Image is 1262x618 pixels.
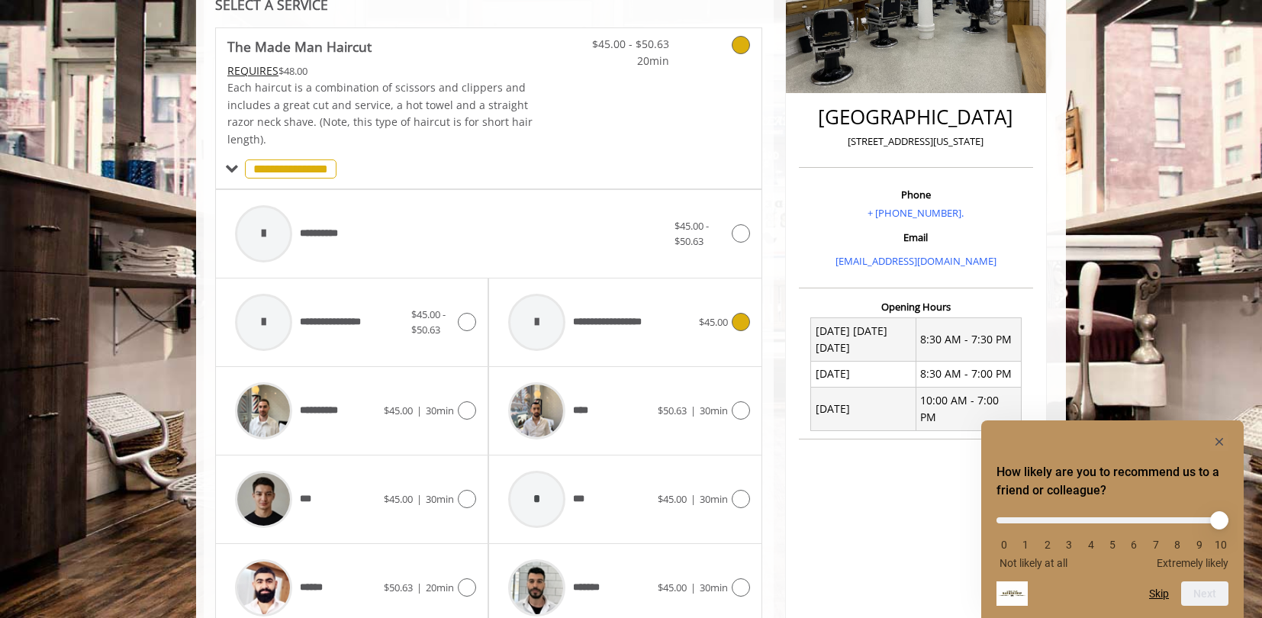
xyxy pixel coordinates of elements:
span: Not likely at all [1000,557,1067,569]
li: 1 [1018,539,1033,551]
td: [DATE] [DATE] [DATE] [811,318,916,362]
span: | [417,492,422,506]
span: 30min [426,492,454,506]
button: Skip [1149,587,1169,600]
h3: Opening Hours [799,301,1033,312]
h3: Phone [803,189,1029,200]
li: 8 [1170,539,1185,551]
span: 20min [426,581,454,594]
span: $45.00 [658,492,687,506]
span: $45.00 - $50.63 [674,219,709,249]
li: 2 [1040,539,1055,551]
p: [STREET_ADDRESS][US_STATE] [803,134,1029,150]
h2: How likely are you to recommend us to a friend or colleague? Select an option from 0 to 10, with ... [996,463,1228,500]
li: 5 [1105,539,1120,551]
h2: [GEOGRAPHIC_DATA] [803,106,1029,128]
a: + [PHONE_NUMBER]. [868,206,964,220]
div: How likely are you to recommend us to a friend or colleague? Select an option from 0 to 10, with ... [996,433,1228,606]
button: Next question [1181,581,1228,606]
td: 8:30 AM - 7:00 PM [916,361,1021,387]
span: $45.00 [699,315,728,329]
li: 7 [1148,539,1164,551]
h3: Email [803,232,1029,243]
td: [DATE] [811,361,916,387]
span: $45.00 - $50.63 [579,36,669,53]
span: Each haircut is a combination of scissors and clippers and includes a great cut and service, a ho... [227,80,533,146]
td: 8:30 AM - 7:30 PM [916,318,1021,362]
span: $45.00 [384,404,413,417]
span: | [417,404,422,417]
span: | [691,581,696,594]
span: $50.63 [658,404,687,417]
span: 30min [426,404,454,417]
span: $45.00 [658,581,687,594]
li: 0 [996,539,1012,551]
span: $45.00 - $50.63 [411,307,446,337]
b: The Made Man Haircut [227,36,372,57]
li: 10 [1213,539,1228,551]
a: [EMAIL_ADDRESS][DOMAIN_NAME] [835,254,996,268]
button: Hide survey [1210,433,1228,451]
span: Extremely likely [1157,557,1228,569]
div: $48.00 [227,63,534,79]
span: 30min [700,404,728,417]
span: | [691,404,696,417]
span: This service needs some Advance to be paid before we block your appointment [227,63,278,78]
li: 3 [1061,539,1077,551]
li: 4 [1083,539,1099,551]
span: 30min [700,492,728,506]
span: 30min [700,581,728,594]
span: | [691,492,696,506]
span: 20min [579,53,669,69]
div: How likely are you to recommend us to a friend or colleague? Select an option from 0 to 10, with ... [996,506,1228,569]
td: [DATE] [811,388,916,431]
td: 10:00 AM - 7:00 PM [916,388,1021,431]
span: $45.00 [384,492,413,506]
span: $50.63 [384,581,413,594]
li: 6 [1126,539,1141,551]
li: 9 [1192,539,1207,551]
span: | [417,581,422,594]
